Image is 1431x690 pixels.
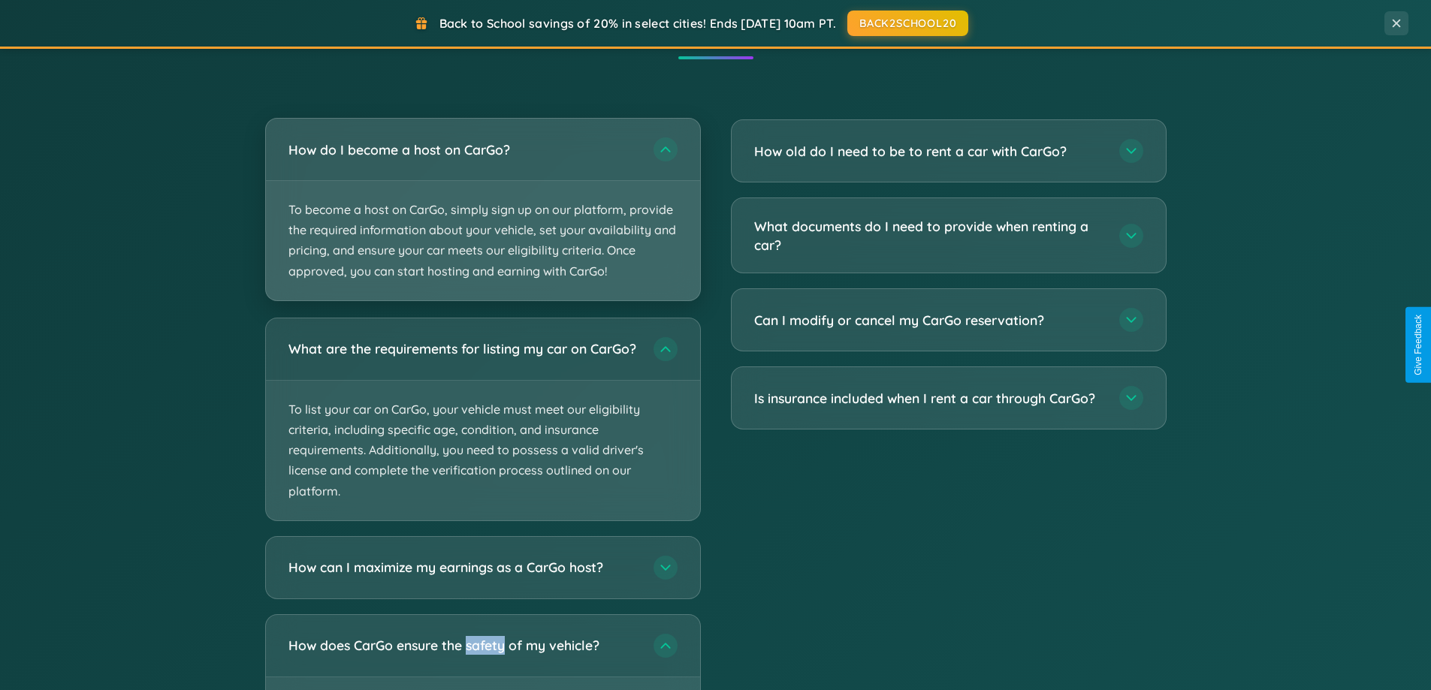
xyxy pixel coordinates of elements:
[288,339,639,358] h3: What are the requirements for listing my car on CarGo?
[439,16,836,31] span: Back to School savings of 20% in select cities! Ends [DATE] 10am PT.
[1413,315,1423,375] div: Give Feedback
[754,142,1104,161] h3: How old do I need to be to rent a car with CarGo?
[288,636,639,655] h3: How does CarGo ensure the safety of my vehicle?
[754,217,1104,254] h3: What documents do I need to provide when renting a car?
[288,140,639,159] h3: How do I become a host on CarGo?
[288,558,639,577] h3: How can I maximize my earnings as a CarGo host?
[266,381,700,520] p: To list your car on CarGo, your vehicle must meet our eligibility criteria, including specific ag...
[754,311,1104,330] h3: Can I modify or cancel my CarGo reservation?
[754,389,1104,408] h3: Is insurance included when I rent a car through CarGo?
[266,181,700,300] p: To become a host on CarGo, simply sign up on our platform, provide the required information about...
[847,11,968,36] button: BACK2SCHOOL20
